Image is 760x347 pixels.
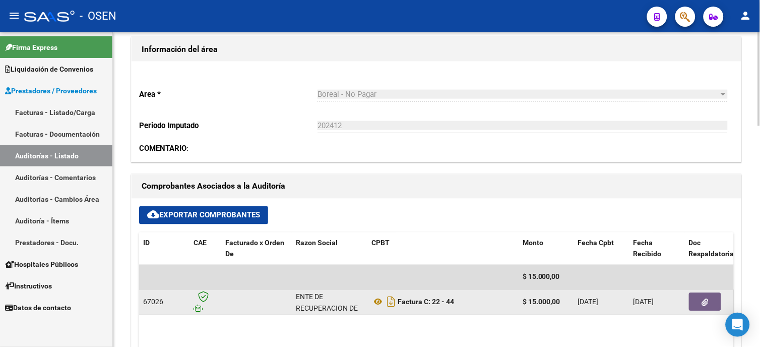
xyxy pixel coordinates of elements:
[634,239,662,259] span: Fecha Recibido
[398,298,454,306] strong: Factura C: 22 - 44
[194,239,207,247] span: CAE
[142,179,731,195] h1: Comprobantes Asociados a la Auditoría
[685,233,745,266] datatable-header-cell: Doc Respaldatoria
[523,298,560,306] strong: $ 15.000,00
[80,5,116,27] span: - OSEN
[385,294,398,310] i: Descargar documento
[578,298,599,306] span: [DATE]
[371,239,390,247] span: CPBT
[147,209,159,221] mat-icon: cloud_download
[143,239,150,247] span: ID
[5,280,52,292] span: Instructivos
[5,64,93,75] span: Liquidación de Convenios
[5,302,71,313] span: Datos de contacto
[139,144,186,153] strong: COMENTARIO
[634,298,654,306] span: [DATE]
[147,211,260,220] span: Exportar Comprobantes
[740,10,752,22] mat-icon: person
[139,89,318,100] p: Area *
[143,298,163,306] span: 67026
[5,85,97,96] span: Prestadores / Proveedores
[5,42,57,53] span: Firma Express
[578,239,614,247] span: Fecha Cpbt
[318,90,376,99] span: Boreal - No Pagar
[296,239,338,247] span: Razon Social
[8,10,20,22] mat-icon: menu
[292,233,367,266] datatable-header-cell: Razon Social
[726,313,750,337] div: Open Intercom Messenger
[367,233,519,266] datatable-header-cell: CPBT
[629,233,685,266] datatable-header-cell: Fecha Recibido
[221,233,292,266] datatable-header-cell: Facturado x Orden De
[574,233,629,266] datatable-header-cell: Fecha Cpbt
[139,144,188,153] span: :
[139,206,268,224] button: Exportar Comprobantes
[139,120,318,131] p: Periodo Imputado
[189,233,221,266] datatable-header-cell: CAE
[523,273,560,281] span: $ 15.000,00
[142,41,731,57] h1: Información del área
[139,233,189,266] datatable-header-cell: ID
[519,233,574,266] datatable-header-cell: Monto
[523,239,543,247] span: Monto
[225,239,284,259] span: Facturado x Orden De
[5,259,78,270] span: Hospitales Públicos
[689,239,734,259] span: Doc Respaldatoria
